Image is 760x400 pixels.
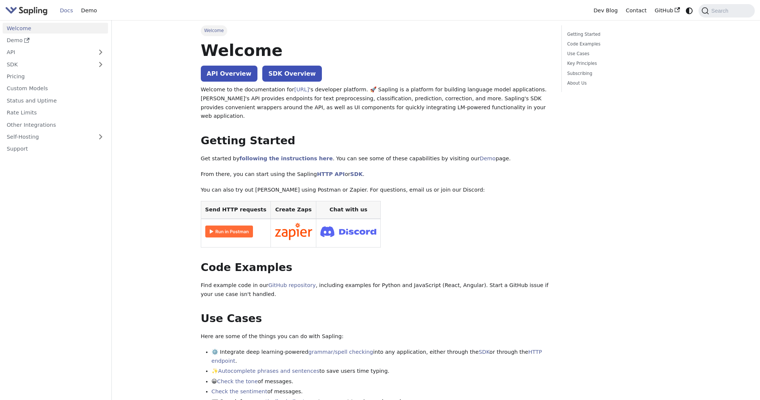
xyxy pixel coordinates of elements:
a: SDK [479,349,490,355]
a: Code Examples [567,41,668,48]
p: Here are some of the things you can do with Sapling: [201,332,551,341]
a: HTTP endpoint [212,349,542,364]
a: Sapling.aiSapling.ai [5,5,50,16]
h2: Code Examples [201,261,551,274]
th: Create Zaps [270,201,316,219]
a: Self-Hosting [3,132,108,142]
a: Custom Models [3,83,108,94]
li: ⚙️ Integrate deep learning-powered into any application, either through the or through the . [212,348,551,366]
a: Other Integrations [3,119,108,130]
a: SDK Overview [262,66,322,82]
a: Rate Limits [3,107,108,118]
p: Get started by . You can see some of these capabilities by visiting our page. [201,154,551,163]
a: Docs [56,5,77,16]
a: Key Principles [567,60,668,67]
p: You can also try out [PERSON_NAME] using Postman or Zapier. For questions, email us or join our D... [201,186,551,195]
a: Check the tone [217,378,258,384]
a: API [3,47,93,58]
a: Support [3,144,108,154]
a: Status and Uptime [3,95,108,106]
a: grammar/spell checking [308,349,373,355]
img: Join Discord [320,224,376,239]
a: About Us [567,80,668,87]
a: Demo [77,5,101,16]
a: SDK [350,171,362,177]
a: SDK [3,59,93,70]
a: Subscribing [567,70,668,77]
button: Search (Command+K) [699,4,754,18]
a: API Overview [201,66,257,82]
a: Demo [3,35,108,46]
a: Use Cases [567,50,668,57]
h2: Use Cases [201,312,551,325]
img: Sapling.ai [5,5,48,16]
a: Pricing [3,71,108,82]
img: Run in Postman [205,226,253,237]
span: Search [709,8,733,14]
p: Find example code in our , including examples for Python and JavaScript (React, Angular). Start a... [201,281,551,299]
span: Welcome [201,25,227,36]
a: Check the sentiment [212,388,267,394]
button: Switch between dark and light mode (currently system mode) [684,5,695,16]
th: Send HTTP requests [201,201,270,219]
img: Connect in Zapier [275,223,312,240]
a: Demo [480,155,496,161]
a: HTTP API [317,171,345,177]
a: Autocomplete phrases and sentences [218,368,320,374]
a: following the instructions here [240,155,333,161]
h1: Welcome [201,40,551,60]
li: of messages. [212,387,551,396]
button: Expand sidebar category 'SDK' [93,59,108,70]
button: Expand sidebar category 'API' [93,47,108,58]
a: Getting Started [567,31,668,38]
a: [URL] [294,86,309,92]
a: Welcome [3,23,108,34]
nav: Breadcrumbs [201,25,551,36]
p: Welcome to the documentation for 's developer platform. 🚀 Sapling is a platform for building lang... [201,85,551,121]
th: Chat with us [316,201,381,219]
a: Contact [622,5,651,16]
h2: Getting Started [201,134,551,148]
a: GitHub repository [268,282,316,288]
p: From there, you can start using the Sapling or . [201,170,551,179]
li: ✨ to save users time typing. [212,367,551,376]
li: 😀 of messages. [212,377,551,386]
a: Dev Blog [589,5,621,16]
a: GitHub [650,5,684,16]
